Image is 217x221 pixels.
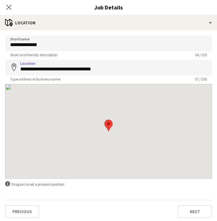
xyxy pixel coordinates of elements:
[5,77,65,81] span: Type address or business name
[178,205,212,218] button: Next
[190,52,212,57] span: 14 / 120
[5,52,63,57] span: Short and friendly description
[190,77,212,81] span: 37 / 255
[5,205,39,218] button: Previous
[5,181,212,187] div: Drag pin to set a pinpoint position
